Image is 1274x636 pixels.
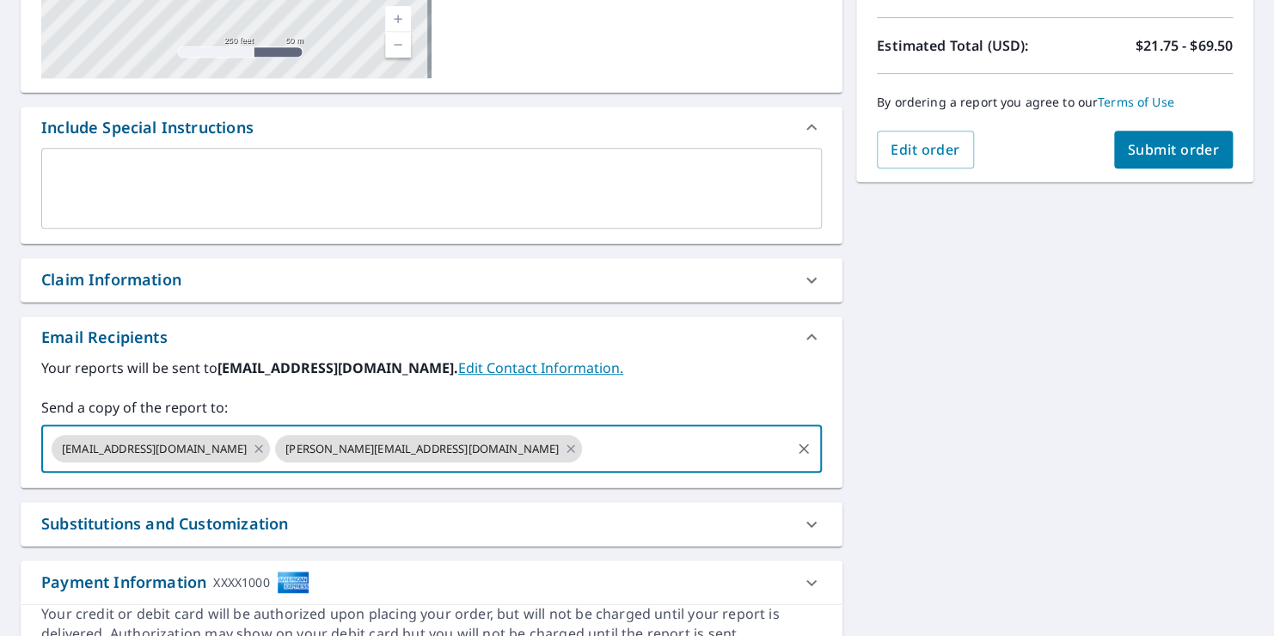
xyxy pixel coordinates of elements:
[41,358,822,378] label: Your reports will be sent to
[877,95,1233,110] p: By ordering a report you agree to our
[277,571,309,594] img: cardImage
[21,560,842,604] div: Payment InformationXXXX1000cardImage
[877,35,1055,56] p: Estimated Total (USD):
[41,268,181,291] div: Claim Information
[275,435,582,462] div: [PERSON_NAME][EMAIL_ADDRESS][DOMAIN_NAME]
[21,258,842,302] div: Claim Information
[52,441,257,457] span: [EMAIL_ADDRESS][DOMAIN_NAME]
[1114,131,1234,168] button: Submit order
[41,512,288,535] div: Substitutions and Customization
[21,502,842,546] div: Substitutions and Customization
[41,326,168,349] div: Email Recipients
[41,397,822,418] label: Send a copy of the report to:
[1136,35,1233,56] p: $21.75 - $69.50
[792,437,816,461] button: Clear
[41,571,309,594] div: Payment Information
[1128,140,1220,159] span: Submit order
[52,435,270,462] div: [EMAIL_ADDRESS][DOMAIN_NAME]
[217,358,458,377] b: [EMAIL_ADDRESS][DOMAIN_NAME].
[385,6,411,32] a: Current Level 17, Zoom In
[41,116,254,139] div: Include Special Instructions
[891,140,960,159] span: Edit order
[385,32,411,58] a: Current Level 17, Zoom Out
[213,571,269,594] div: XXXX1000
[1098,94,1174,110] a: Terms of Use
[275,441,569,457] span: [PERSON_NAME][EMAIL_ADDRESS][DOMAIN_NAME]
[458,358,623,377] a: EditContactInfo
[21,107,842,148] div: Include Special Instructions
[21,316,842,358] div: Email Recipients
[877,131,974,168] button: Edit order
